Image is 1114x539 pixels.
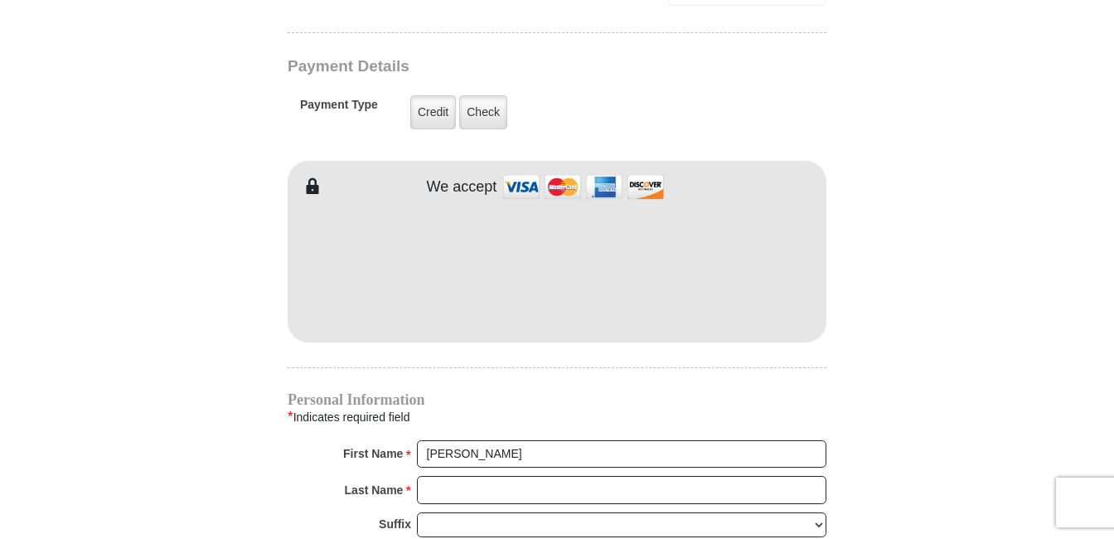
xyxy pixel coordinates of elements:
[501,169,666,205] img: credit cards accepted
[345,478,404,502] strong: Last Name
[288,406,826,428] div: Indicates required field
[379,512,411,536] strong: Suffix
[427,178,497,197] h4: We accept
[343,442,403,465] strong: First Name
[410,95,456,129] label: Credit
[288,393,826,406] h4: Personal Information
[459,95,507,129] label: Check
[300,98,378,120] h5: Payment Type
[288,57,710,76] h3: Payment Details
